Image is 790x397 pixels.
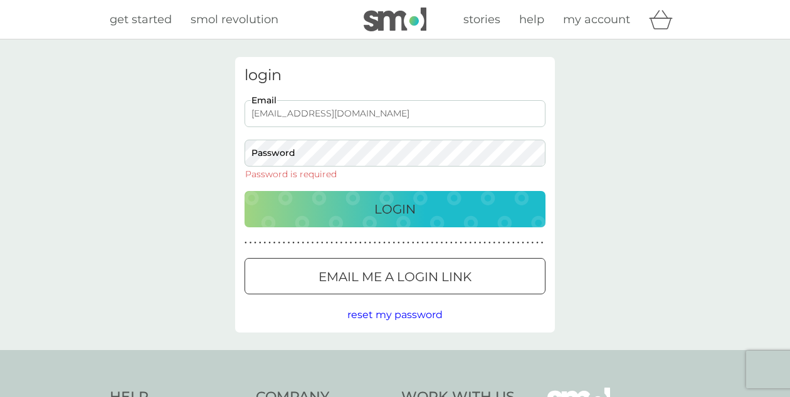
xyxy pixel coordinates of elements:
[359,240,362,246] p: ●
[307,240,309,246] p: ●
[527,240,529,246] p: ●
[532,240,534,246] p: ●
[110,13,172,26] span: get started
[498,240,500,246] p: ●
[268,240,271,246] p: ●
[292,240,295,246] p: ●
[330,240,333,246] p: ●
[512,240,515,246] p: ●
[519,11,544,29] a: help
[392,240,395,246] p: ●
[488,240,491,246] p: ●
[259,240,261,246] p: ●
[335,240,338,246] p: ●
[245,170,337,178] div: Password is required
[245,240,247,246] p: ●
[503,240,505,246] p: ●
[563,13,630,26] span: my account
[441,240,443,246] p: ●
[364,8,426,31] img: smol
[110,11,172,29] a: get started
[474,240,477,246] p: ●
[563,11,630,29] a: my account
[507,240,510,246] p: ●
[469,240,471,246] p: ●
[326,240,329,246] p: ●
[316,240,319,246] p: ●
[445,240,448,246] p: ●
[479,240,482,246] p: ●
[354,240,357,246] p: ●
[541,240,544,246] p: ●
[460,240,462,246] p: ●
[283,240,285,246] p: ●
[455,240,458,246] p: ●
[379,240,381,246] p: ●
[522,240,524,246] p: ●
[369,240,371,246] p: ●
[364,240,367,246] p: ●
[245,258,545,294] button: Email me a login link
[519,13,544,26] span: help
[374,199,416,219] p: Login
[321,240,324,246] p: ●
[312,240,314,246] p: ●
[421,240,424,246] p: ●
[417,240,419,246] p: ●
[426,240,429,246] p: ●
[319,267,471,287] p: Email me a login link
[350,240,352,246] p: ●
[347,309,443,321] span: reset my password
[191,11,278,29] a: smol revolution
[264,240,266,246] p: ●
[245,191,545,227] button: Login
[412,240,414,246] p: ●
[536,240,539,246] p: ●
[436,240,438,246] p: ●
[288,240,290,246] p: ●
[374,240,376,246] p: ●
[278,240,280,246] p: ●
[273,240,276,246] p: ●
[340,240,343,246] p: ●
[649,7,680,32] div: basket
[191,13,278,26] span: smol revolution
[407,240,409,246] p: ●
[517,240,520,246] p: ●
[345,240,347,246] p: ●
[493,240,496,246] p: ●
[398,240,400,246] p: ●
[450,240,453,246] p: ●
[403,240,405,246] p: ●
[383,240,386,246] p: ●
[254,240,256,246] p: ●
[463,13,500,26] span: stories
[465,240,467,246] p: ●
[483,240,486,246] p: ●
[347,307,443,323] button: reset my password
[245,66,545,85] h3: login
[302,240,305,246] p: ●
[431,240,433,246] p: ●
[297,240,300,246] p: ●
[250,240,252,246] p: ●
[463,11,500,29] a: stories
[388,240,391,246] p: ●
